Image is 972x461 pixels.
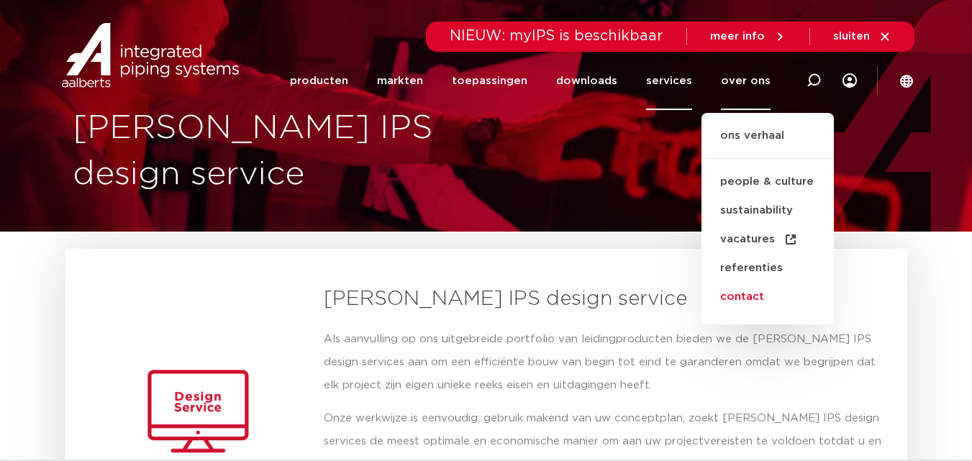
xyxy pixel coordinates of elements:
a: ons verhaal [701,127,834,159]
a: toepassingen [452,52,527,110]
a: sluiten [833,30,891,43]
a: people & culture [701,168,834,196]
span: meer info [710,31,765,42]
a: over ons [721,52,771,110]
span: sluiten [833,31,870,42]
p: Als aanvulling op ons uitgebreide portfolio van leidingproducten bieden we de [PERSON_NAME] IPS d... [324,328,894,397]
a: services [646,52,692,110]
a: vacatures [701,225,834,254]
a: sustainability [701,196,834,225]
a: markten [377,52,423,110]
a: meer info [710,30,786,43]
h1: [PERSON_NAME] IPS design service [73,106,479,198]
nav: Menu [290,52,771,110]
a: producten [290,52,348,110]
a: downloads [556,52,617,110]
div: my IPS [842,52,857,110]
a: contact [701,283,834,311]
a: referenties [701,254,834,283]
span: NIEUW: myIPS is beschikbaar [450,29,663,43]
h3: [PERSON_NAME] IPS design service [324,285,894,314]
